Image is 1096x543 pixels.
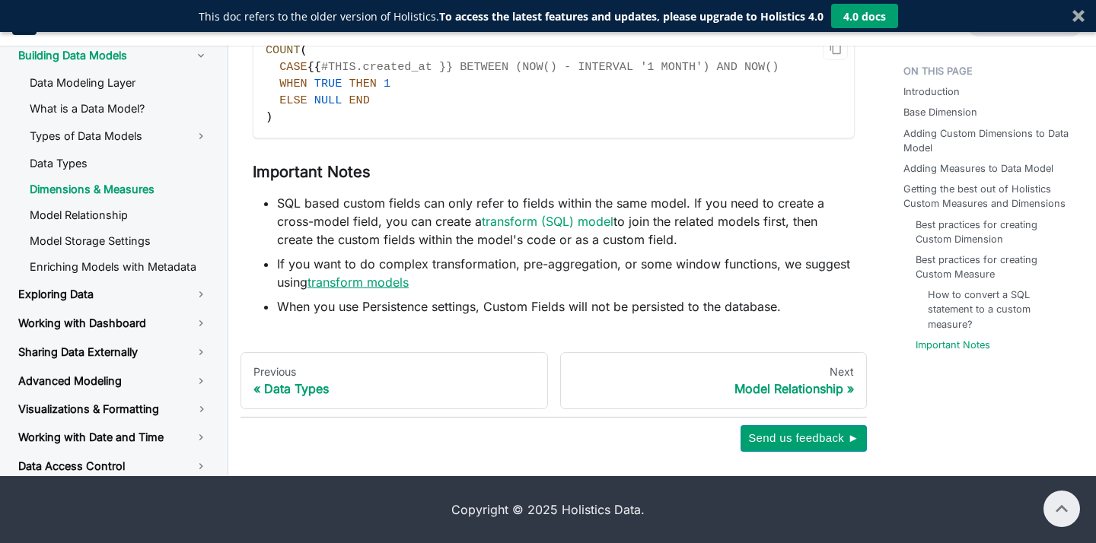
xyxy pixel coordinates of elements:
[199,8,824,24] div: This doc refers to the older version of Holistics.To access the latest features and updates, plea...
[6,368,221,394] a: Advanced Modeling
[279,60,307,74] span: CASE
[307,60,321,74] span: {{
[903,84,960,99] a: Introduction
[384,77,390,90] span: 1
[241,352,548,410] a: PreviousData Types
[573,381,855,396] div: Model Relationship
[253,163,855,182] h3: Important Notes
[18,71,221,94] a: Data Modeling Layer
[6,397,183,421] a: Visualizations & Formatting
[903,182,1078,211] a: Getting the best out of Holistics Custom Measures and Dimensions
[18,204,221,227] a: Model Relationship
[6,453,221,479] a: Data Access Control
[18,123,221,149] a: Types of Data Models
[6,424,221,450] a: Working with Date and Time
[916,252,1072,281] a: Best practices for creating Custom Measure
[6,310,221,336] a: Working with Dashboard
[18,152,221,175] a: Data Types
[314,94,342,107] span: NULL
[916,338,990,352] a: Important Notes
[183,397,221,421] button: Toggle the collapsible sidebar category 'Visualizations & Formatting'
[748,428,859,448] span: Send us feedback ►
[307,275,409,290] a: transform models
[199,8,824,24] p: This doc refers to the older version of Holistics.
[18,178,221,201] a: Dimensions & Measures
[560,352,868,410] a: NextModel Relationship
[279,77,307,90] span: WHEN
[12,11,157,35] a: HolisticsHolistics Docs (3.0)
[916,218,1072,246] a: Best practices for creating Custom Dimension
[6,281,221,307] a: Exploring Data
[279,94,307,107] span: ELSE
[928,287,1066,332] a: How to convert a SQL statement to a custom measure?
[903,105,977,119] a: Base Dimension
[1043,491,1080,527] button: Scroll back to top
[349,94,369,107] span: END
[253,365,535,379] div: Previous
[277,255,855,291] li: If you want to do complex transformation, pre-aggregation, or some window functions, we suggest u...
[6,43,221,68] a: Building Data Models
[301,43,307,57] span: (
[266,110,272,124] span: )
[321,60,779,74] span: #THIS.created_at }} BETWEEN (NOW() - INTERVAL '1 MONTH') AND NOW()
[241,352,867,410] nav: Docs pages
[903,126,1078,155] a: Adding Custom Dimensions to Data Model
[18,230,221,252] a: Model Storage Settings
[482,214,613,229] a: transform (SQL) model
[349,77,376,90] span: THEN
[18,256,221,278] a: Enriching Models with Metadata
[831,4,898,28] button: 4.0 docs
[573,365,855,379] div: Next
[6,339,221,365] a: Sharing Data Externally
[266,43,301,57] span: COUNT
[277,297,855,316] li: When you use Persistence settings, Custom Fields will not be persisted to the database.
[18,97,221,120] a: What is a Data Model?
[277,194,855,249] li: SQL based custom fields can only refer to fields within the same model. If you need to create a c...
[439,9,824,24] strong: To access the latest features and updates, please upgrade to Holistics 4.0
[741,425,867,451] button: Send us feedback ►
[314,77,342,90] span: TRUE
[253,381,535,396] div: Data Types
[903,161,1053,176] a: Adding Measures to Data Model
[58,500,1038,519] div: Copyright © 2025 Holistics Data.
[823,36,848,61] button: Copy code to clipboard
